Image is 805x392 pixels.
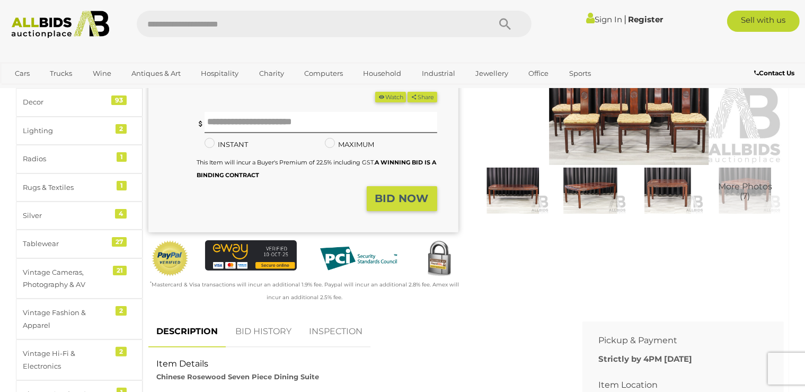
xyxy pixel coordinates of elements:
[624,13,626,25] span: |
[23,125,110,137] div: Lighting
[8,65,37,82] a: Cars
[16,117,143,145] a: Lighting 2
[117,181,127,190] div: 1
[23,181,110,194] div: Rugs & Textiles
[16,173,143,202] a: Rugs & Textiles 1
[86,65,118,82] a: Wine
[754,67,797,79] a: Contact Us
[115,209,127,219] div: 4
[117,152,127,162] div: 1
[116,306,127,316] div: 2
[16,258,143,299] a: Vintage Cameras, Photography & AV 21
[23,307,110,332] div: Vintage Fashion & Apparel
[375,92,406,103] button: Watch
[297,65,350,82] a: Computers
[554,168,626,214] img: Chinese Rosewood Seven Piece Dining Suite
[112,237,127,247] div: 27
[586,14,622,24] a: Sign In
[6,11,114,38] img: Allbids.com.au
[43,65,79,82] a: Trucks
[23,153,110,165] div: Radios
[151,240,189,277] img: Official PayPal Seal
[227,316,299,347] a: BID HISTORY
[727,11,800,32] a: Sell with us
[205,138,248,151] label: INSTANT
[709,168,781,214] img: Chinese Rosewood Seven Piece Dining Suite
[16,88,143,116] a: Decor 93
[301,316,370,347] a: INSPECTION
[197,159,436,178] small: This Item will incur a Buyer's Premium of 22.5% including GST.
[16,145,143,173] a: Radios 1
[16,202,143,230] a: Silver 4
[156,372,319,381] strong: Chinese Rosewood Seven Piece Dining Suite
[375,92,406,103] li: Watch this item
[8,82,97,100] a: [GEOGRAPHIC_DATA]
[23,347,110,372] div: Vintage Hi-Fi & Electronics
[113,266,127,275] div: 21
[754,69,794,77] b: Contact Us
[356,65,408,82] a: Household
[367,186,437,211] button: BID NOW
[628,14,663,24] a: Register
[632,168,704,214] img: Chinese Rosewood Seven Piece Dining Suite
[148,316,226,347] a: DESCRIPTION
[408,92,437,103] button: Share
[479,11,532,37] button: Search
[521,65,555,82] a: Office
[111,95,127,105] div: 93
[598,354,692,364] b: Strictly by 4PM [DATE]
[325,138,374,151] label: MAXIMUM
[23,238,110,250] div: Tablewear
[116,124,127,134] div: 2
[16,299,143,339] a: Vintage Fashion & Apparel 2
[197,159,436,178] b: A WINNING BID IS A BINDING CONTRACT
[420,240,458,278] img: Secured by Rapid SSL
[16,230,143,258] a: Tablewear 27
[477,168,549,214] img: Chinese Rosewood Seven Piece Dining Suite
[23,210,110,222] div: Silver
[156,359,559,369] h2: Item Details
[205,240,297,271] img: eWAY Payment Gateway
[718,182,772,201] span: More Photos (7)
[125,65,188,82] a: Antiques & Art
[23,96,110,108] div: Decor
[562,65,598,82] a: Sports
[415,65,462,82] a: Industrial
[116,347,127,356] div: 2
[150,281,459,300] small: Mastercard & Visa transactions will incur an additional 1.9% fee. Paypal will incur an additional...
[313,240,404,277] img: PCI DSS compliant
[375,192,429,205] strong: BID NOW
[598,380,752,390] h2: Item Location
[468,65,515,82] a: Jewellery
[16,339,143,380] a: Vintage Hi-Fi & Electronics 2
[709,168,781,214] a: More Photos(7)
[23,266,110,291] div: Vintage Cameras, Photography & AV
[598,336,752,345] h2: Pickup & Payment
